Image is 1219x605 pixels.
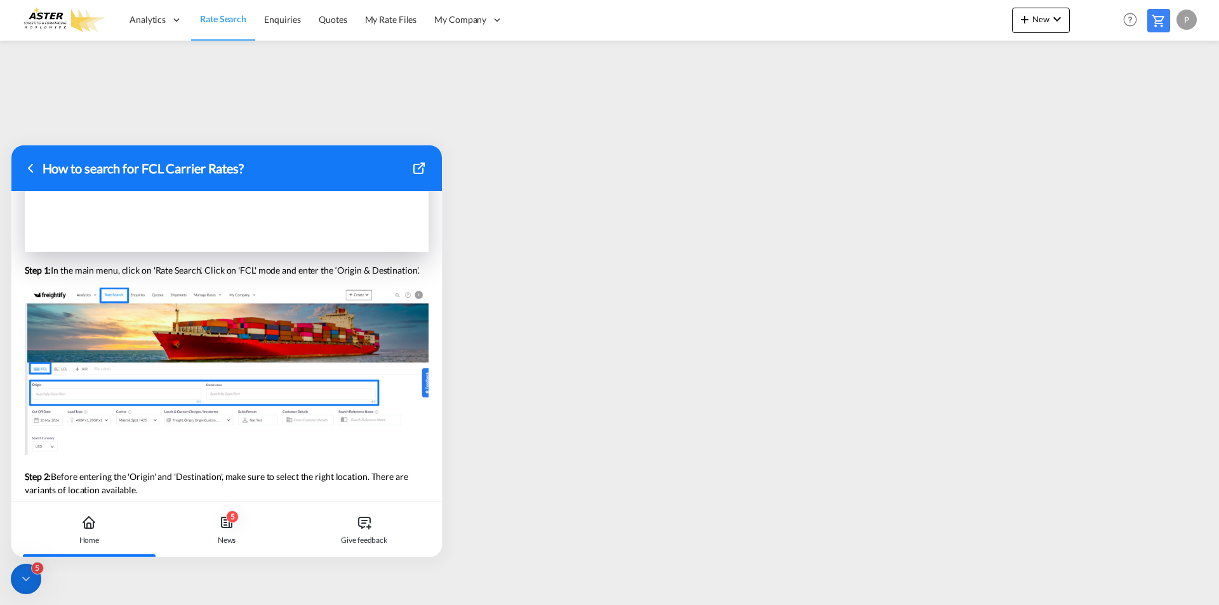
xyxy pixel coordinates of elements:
[365,14,417,25] span: My Rate Files
[19,6,105,34] img: e3303e4028ba11efbf5f992c85cc34d8.png
[1176,10,1197,30] div: P
[319,14,347,25] span: Quotes
[1017,11,1032,27] md-icon: icon-plus 400-fg
[1119,9,1141,30] span: Help
[264,14,301,25] span: Enquiries
[1119,9,1147,32] div: Help
[200,13,246,24] span: Rate Search
[130,13,166,26] span: Analytics
[1049,11,1065,27] md-icon: icon-chevron-down
[1017,14,1065,24] span: New
[434,13,486,26] span: My Company
[1012,8,1070,33] button: icon-plus 400-fgNewicon-chevron-down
